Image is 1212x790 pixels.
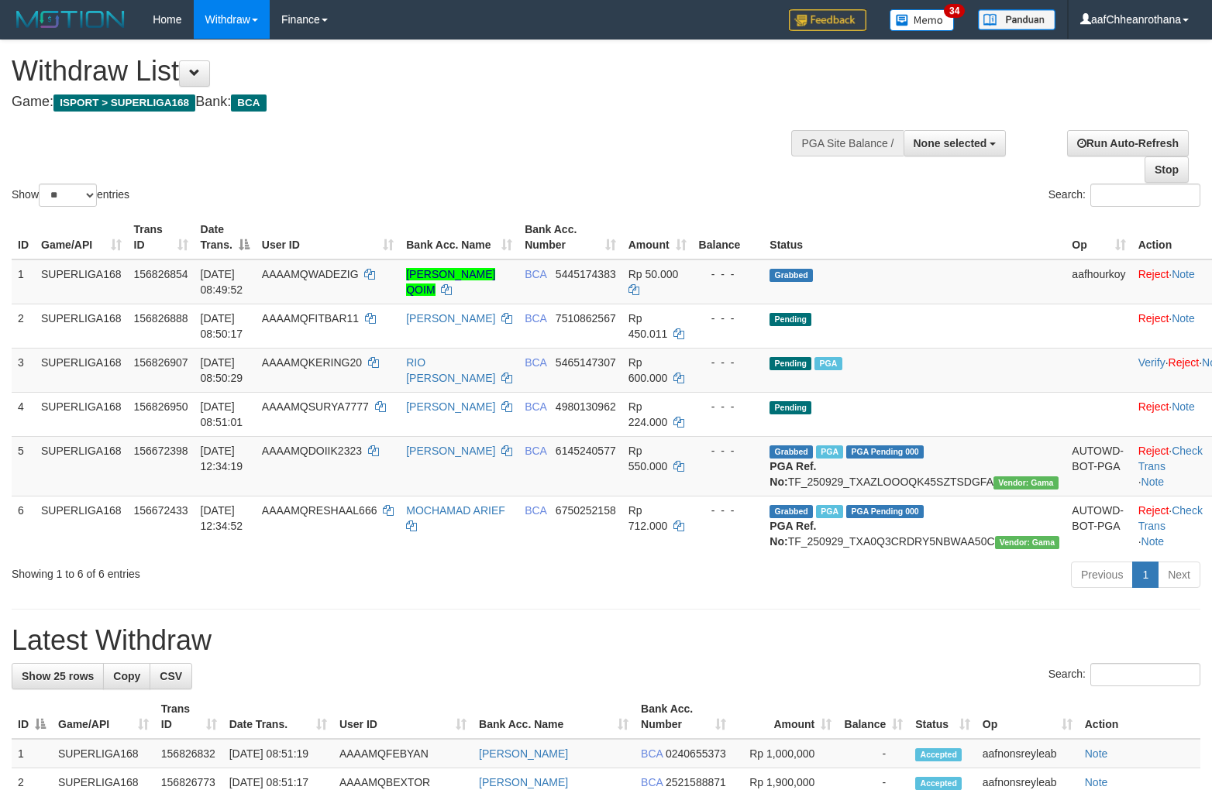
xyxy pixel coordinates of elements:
[35,436,128,496] td: SUPERLIGA168
[995,536,1060,549] span: Vendor URL: https://trx31.1velocity.biz
[846,505,924,518] span: PGA Pending
[195,215,256,259] th: Date Trans.: activate to sort column descending
[525,400,546,413] span: BCA
[770,505,813,518] span: Grabbed
[134,312,188,325] span: 156826888
[262,356,362,369] span: AAAAMQKERING20
[518,215,622,259] th: Bank Acc. Number: activate to sort column ascending
[479,776,568,788] a: [PERSON_NAME]
[201,356,243,384] span: [DATE] 08:50:29
[525,268,546,280] span: BCA
[556,312,616,325] span: Copy 7510862567 to clipboard
[628,356,668,384] span: Rp 600.000
[12,739,52,768] td: 1
[641,747,663,760] span: BCA
[1085,747,1108,760] a: Note
[52,739,155,768] td: SUPERLIGA168
[406,268,495,296] a: [PERSON_NAME] QOIM
[35,496,128,555] td: SUPERLIGA168
[641,776,663,788] span: BCA
[699,443,758,459] div: - - -
[1138,356,1166,369] a: Verify
[635,695,732,739] th: Bank Acc. Number: activate to sort column ascending
[155,739,223,768] td: 156826832
[1138,445,1169,457] a: Reject
[201,504,243,532] span: [DATE] 12:34:52
[693,215,764,259] th: Balance
[35,348,128,392] td: SUPERLIGA168
[479,747,568,760] a: [PERSON_NAME]
[1141,535,1165,548] a: Note
[103,663,150,689] a: Copy
[846,445,924,459] span: PGA Pending
[52,695,155,739] th: Game/API: activate to sort column ascending
[666,747,726,760] span: Copy 0240655373 to clipboard
[22,670,94,682] span: Show 25 rows
[699,311,758,326] div: - - -
[35,392,128,436] td: SUPERLIGA168
[1079,695,1200,739] th: Action
[1085,776,1108,788] a: Note
[525,356,546,369] span: BCA
[770,460,816,488] b: PGA Ref. No:
[128,215,195,259] th: Trans ID: activate to sort column ascending
[699,355,758,370] div: - - -
[622,215,693,259] th: Amount: activate to sort column ascending
[12,496,35,555] td: 6
[525,504,546,517] span: BCA
[113,670,140,682] span: Copy
[12,560,494,582] div: Showing 1 to 6 of 6 entries
[473,695,635,739] th: Bank Acc. Name: activate to sort column ascending
[12,348,35,392] td: 3
[1048,663,1200,686] label: Search:
[628,400,668,428] span: Rp 224.000
[914,137,987,149] span: None selected
[201,445,243,472] span: [DATE] 12:34:19
[791,130,903,156] div: PGA Site Balance /
[406,312,495,325] a: [PERSON_NAME]
[789,9,866,31] img: Feedback.jpg
[35,259,128,304] td: SUPERLIGA168
[556,400,616,413] span: Copy 4980130962 to clipboard
[134,445,188,457] span: 156672398
[1141,476,1165,488] a: Note
[915,748,962,761] span: Accepted
[12,184,129,207] label: Show entries
[628,504,668,532] span: Rp 712.000
[1145,156,1189,183] a: Stop
[1048,184,1200,207] label: Search:
[160,670,182,682] span: CSV
[256,215,400,259] th: User ID: activate to sort column ascending
[134,268,188,280] span: 156826854
[770,445,813,459] span: Grabbed
[406,445,495,457] a: [PERSON_NAME]
[732,739,838,768] td: Rp 1,000,000
[1138,445,1203,472] a: Check Trans
[1132,562,1159,588] a: 1
[770,269,813,282] span: Grabbed
[770,520,816,548] b: PGA Ref. No:
[223,695,333,739] th: Date Trans.: activate to sort column ascending
[978,9,1055,30] img: panduan.png
[770,401,811,414] span: Pending
[1169,356,1200,369] a: Reject
[1066,259,1131,304] td: aafhourkoy
[628,445,668,472] span: Rp 550.000
[223,739,333,768] td: [DATE] 08:51:19
[909,695,976,739] th: Status: activate to sort column ascending
[39,184,97,207] select: Showentries
[1067,130,1189,156] a: Run Auto-Refresh
[406,400,495,413] a: [PERSON_NAME]
[816,445,843,459] span: Marked by aafsoycanthlai
[904,130,1007,156] button: None selected
[556,356,616,369] span: Copy 5465147307 to clipboard
[1138,268,1169,280] a: Reject
[976,695,1079,739] th: Op: activate to sort column ascending
[35,215,128,259] th: Game/API: activate to sort column ascending
[556,445,616,457] span: Copy 6145240577 to clipboard
[1138,504,1203,532] a: Check Trans
[944,4,965,18] span: 34
[699,266,758,282] div: - - -
[201,268,243,296] span: [DATE] 08:49:52
[556,268,616,280] span: Copy 5445174383 to clipboard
